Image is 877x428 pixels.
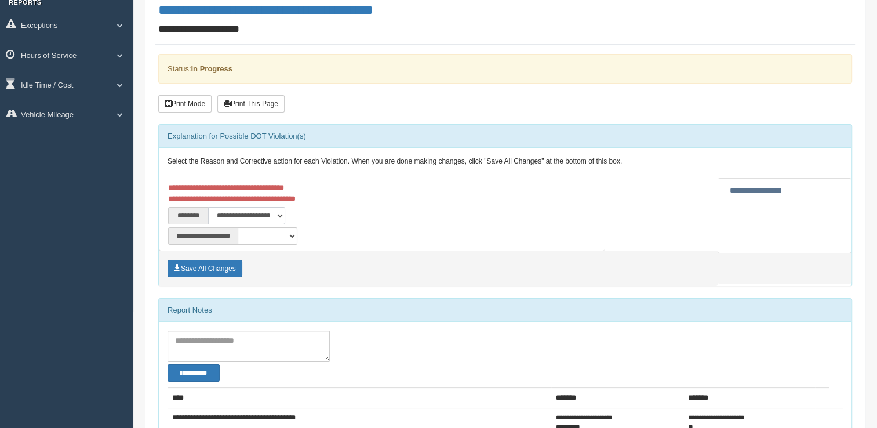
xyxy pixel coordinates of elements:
[158,54,852,84] div: Status:
[159,125,851,148] div: Explanation for Possible DOT Violation(s)
[168,364,220,382] button: Change Filter Options
[158,95,212,113] button: Print Mode
[159,299,851,322] div: Report Notes
[217,95,285,113] button: Print This Page
[159,148,851,176] div: Select the Reason and Corrective action for each Violation. When you are done making changes, cli...
[168,260,242,277] button: Save
[191,64,232,73] strong: In Progress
